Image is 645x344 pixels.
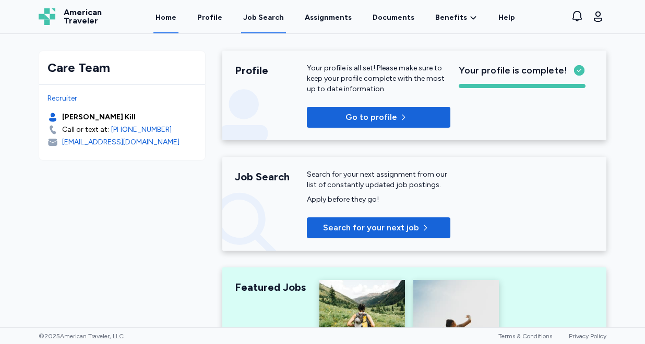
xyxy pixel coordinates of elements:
img: Recently Added [413,280,499,337]
span: Your profile is complete! [459,63,567,78]
a: [PHONE_NUMBER] [111,125,172,135]
a: Home [153,1,178,33]
div: Job Search [243,13,284,23]
div: Call or text at: [62,125,109,135]
span: Search for your next job [323,222,419,234]
div: Job Search [235,169,307,184]
div: [PERSON_NAME] Kill [62,112,136,122]
img: Highest Paying [319,280,405,337]
a: Terms & Conditions [498,333,552,340]
span: Benefits [435,13,467,23]
a: Job Search [241,1,286,33]
span: American Traveler [64,8,102,25]
div: Profile [235,63,307,78]
span: Go to profile [345,111,397,124]
button: Go to profile [307,107,450,128]
button: Search for your next job [307,217,450,238]
div: Apply before they go! [307,194,450,205]
div: Recruiter [47,93,197,104]
a: Privacy Policy [569,333,606,340]
div: [EMAIL_ADDRESS][DOMAIN_NAME] [62,137,180,148]
div: Care Team [47,59,197,76]
span: © 2025 American Traveler, LLC [39,332,124,340]
a: Benefits [435,13,477,23]
div: Featured Jobs [235,280,307,294]
img: Logo [39,8,55,25]
div: Search for your next assignment from our list of constantly updated job postings. [307,169,450,190]
div: Your profile is all set! Please make sure to keep your profile complete with the most up to date ... [307,63,450,94]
